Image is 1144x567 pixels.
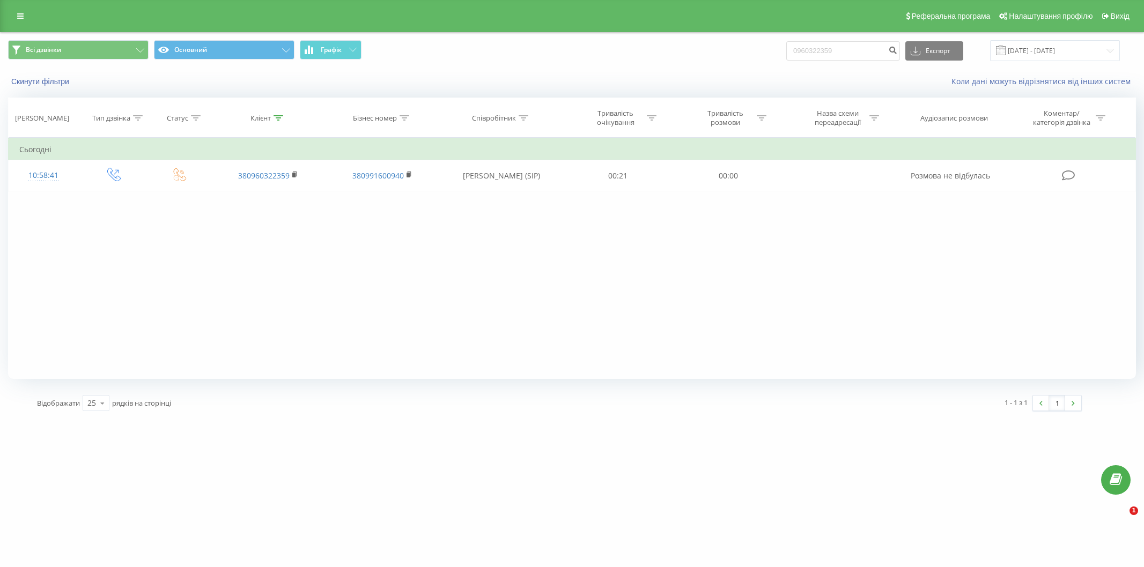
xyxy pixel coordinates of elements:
div: Співробітник [472,114,516,123]
span: рядків на сторінці [112,398,171,408]
span: Всі дзвінки [26,46,61,54]
div: Тривалість очікування [587,109,644,127]
div: 1 - 1 з 1 [1005,397,1028,408]
td: 00:21 [563,160,673,191]
div: Бізнес номер [353,114,397,123]
span: Розмова не відбулась [911,170,990,181]
input: Пошук за номером [786,41,900,61]
span: Графік [321,46,342,54]
span: Вихід [1111,12,1130,20]
iframe: Intercom live chat [1108,506,1133,532]
span: Відображати [37,398,80,408]
div: Назва схеми переадресації [809,109,867,127]
a: Коли дані можуть відрізнятися вiд інших систем [951,76,1136,86]
div: Статус [167,114,188,123]
div: 10:58:41 [19,165,68,186]
div: 25 [87,398,96,408]
div: Коментар/категорія дзвінка [1030,109,1093,127]
a: 380960322359 [238,170,290,181]
div: Аудіозапис розмови [920,114,988,123]
div: [PERSON_NAME] [15,114,69,123]
td: Сьогодні [9,139,1136,160]
div: Тривалість розмови [697,109,754,127]
div: Тип дзвінка [92,114,130,123]
span: Налаштування профілю [1009,12,1093,20]
a: 380991600940 [352,170,404,181]
button: Скинути фільтри [8,77,75,86]
td: [PERSON_NAME] (SIP) [440,160,563,191]
span: Реферальна програма [912,12,991,20]
div: Клієнт [250,114,271,123]
td: 00:00 [673,160,783,191]
button: Експорт [905,41,963,61]
span: 1 [1130,506,1138,515]
button: Основний [154,40,294,59]
button: Графік [300,40,361,59]
button: Всі дзвінки [8,40,149,59]
a: 1 [1049,396,1065,411]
